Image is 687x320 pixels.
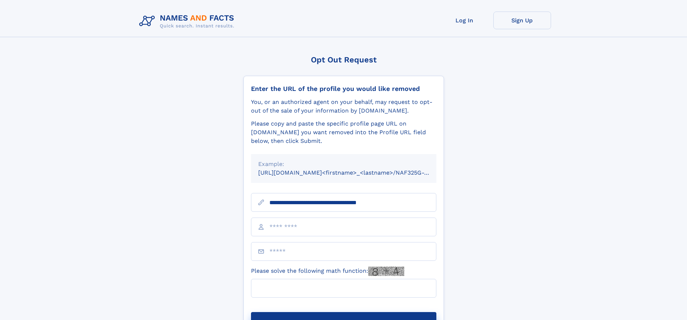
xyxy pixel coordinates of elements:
small: [URL][DOMAIN_NAME]<firstname>_<lastname>/NAF325G-xxxxxxxx [258,169,450,176]
img: Logo Names and Facts [136,12,240,31]
div: Example: [258,160,429,168]
div: Enter the URL of the profile you would like removed [251,85,436,93]
label: Please solve the following math function: [251,267,404,276]
a: Log In [436,12,493,29]
div: Please copy and paste the specific profile page URL on [DOMAIN_NAME] you want removed into the Pr... [251,119,436,145]
div: Opt Out Request [243,55,444,64]
div: You, or an authorized agent on your behalf, may request to opt-out of the sale of your informatio... [251,98,436,115]
a: Sign Up [493,12,551,29]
